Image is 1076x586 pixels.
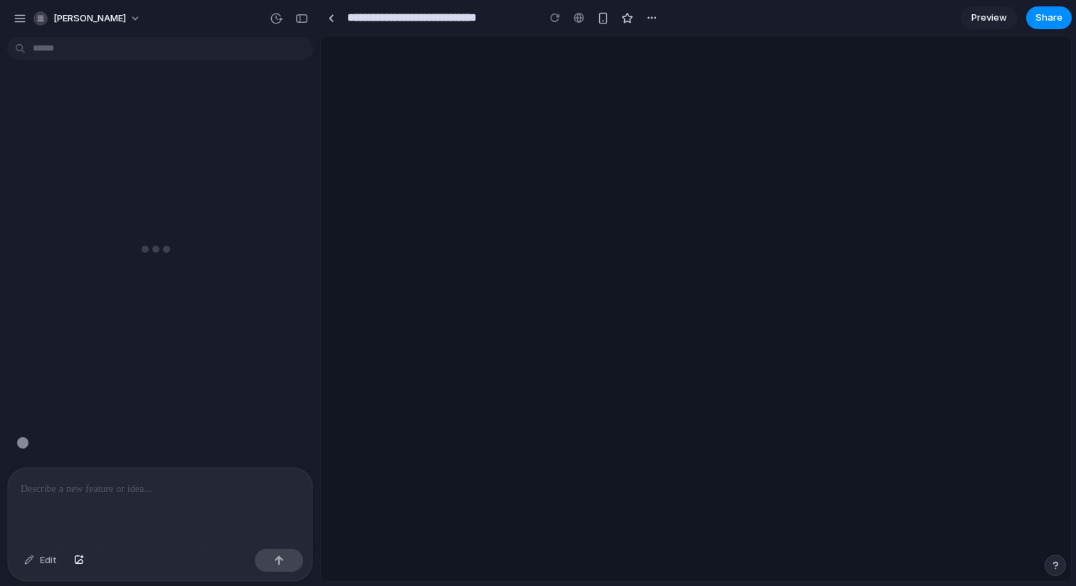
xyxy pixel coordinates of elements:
[1035,11,1062,25] span: Share
[1026,6,1072,29] button: Share
[961,6,1018,29] a: Preview
[53,11,126,26] span: [PERSON_NAME]
[971,11,1007,25] span: Preview
[28,7,148,30] button: [PERSON_NAME]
